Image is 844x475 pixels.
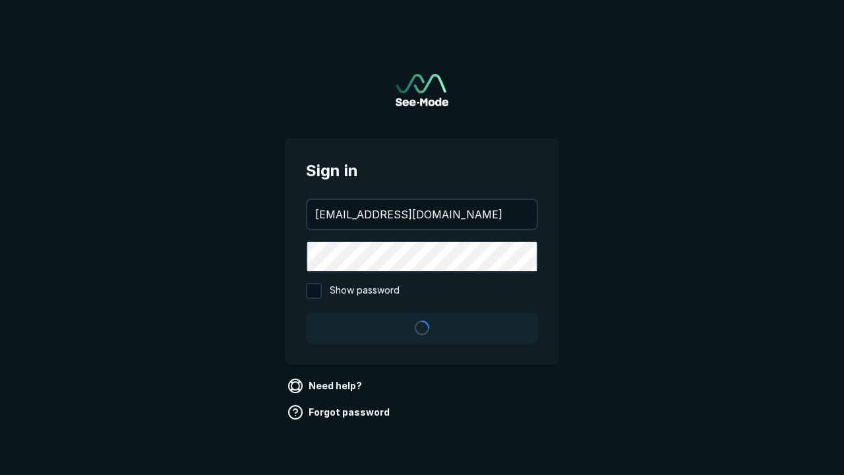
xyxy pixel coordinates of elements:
a: Go to sign in [396,74,448,106]
span: Sign in [306,159,538,183]
span: Show password [330,283,400,299]
a: Need help? [285,375,367,396]
input: your@email.com [307,200,537,229]
img: See-Mode Logo [396,74,448,106]
a: Forgot password [285,402,395,423]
